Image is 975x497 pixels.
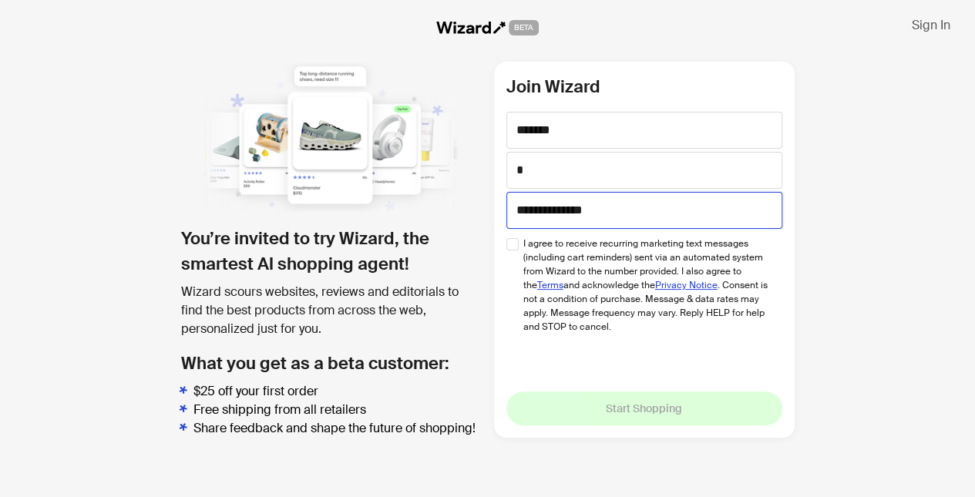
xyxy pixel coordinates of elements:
[509,20,539,35] span: BETA
[506,391,782,425] button: Start Shopping
[181,226,482,277] h1: You’re invited to try Wizard, the smartest AI shopping agent!
[523,237,771,334] span: I agree to receive recurring marketing text messages (including cart reminders) sent via an autom...
[912,17,950,33] span: Sign In
[537,279,563,291] a: Terms
[506,74,782,99] h2: Join Wizard
[181,283,482,338] div: Wizard scours websites, reviews and editorials to find the best products from across the web, per...
[181,351,482,376] h2: What you get as a beta customer:
[193,419,482,438] li: Share feedback and shape the future of shopping!
[899,12,963,37] button: Sign In
[193,382,482,401] li: $25 off your first order
[193,401,482,419] li: Free shipping from all retailers
[655,279,718,291] a: Privacy Notice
